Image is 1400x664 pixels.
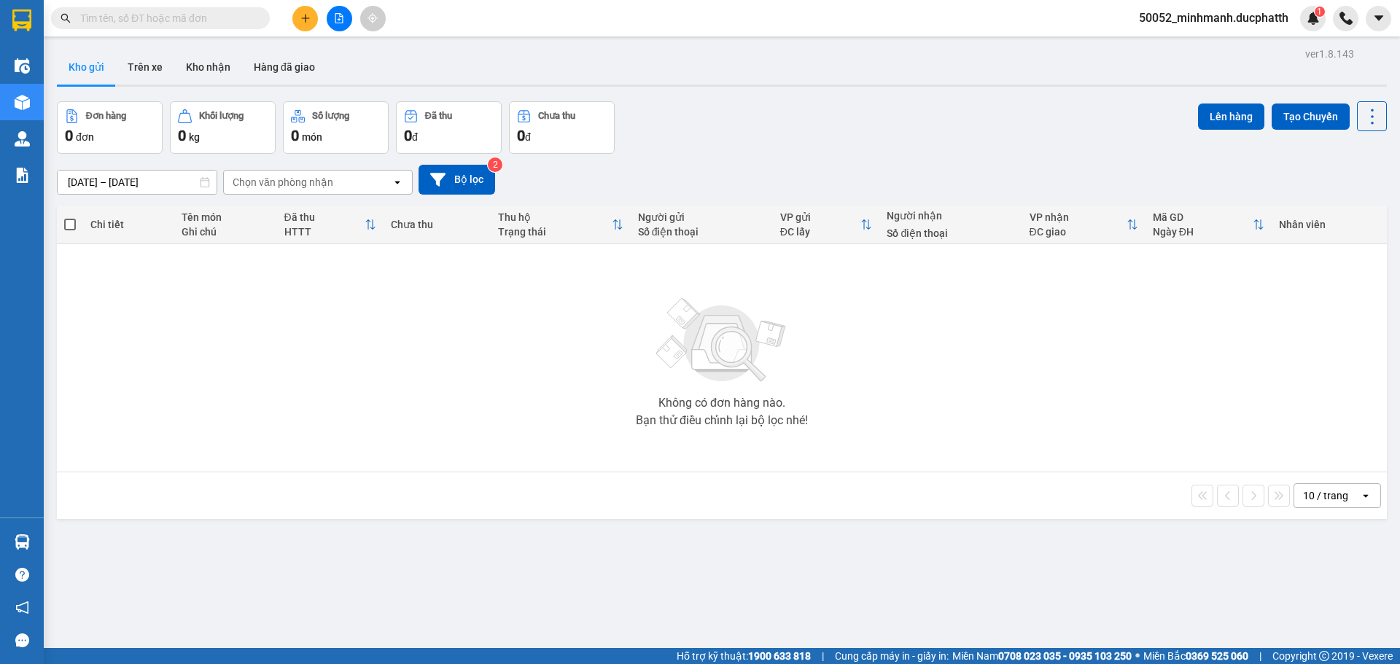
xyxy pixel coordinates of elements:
button: Tạo Chuyến [1272,103,1350,130]
span: 0 [404,127,412,144]
div: Nhân viên [1279,219,1380,230]
span: 0 [65,127,73,144]
span: aim [367,13,378,23]
span: | [1259,648,1261,664]
sup: 2 [488,157,502,172]
span: notification [15,601,29,614]
img: phone-icon [1339,12,1353,25]
img: logo-vxr [12,9,31,31]
div: Chọn văn phòng nhận [233,175,333,190]
span: plus [300,13,311,23]
div: VP nhận [1030,211,1127,223]
span: kg [189,131,200,143]
button: caret-down [1366,6,1391,31]
span: file-add [334,13,344,23]
span: question-circle [15,568,29,582]
svg: open [1360,490,1372,501]
div: Đơn hàng [86,111,126,121]
div: HTTT [284,226,365,238]
div: Không có đơn hàng nào. [658,397,785,409]
span: caret-down [1372,12,1385,25]
button: aim [360,6,386,31]
div: Đã thu [425,111,452,121]
button: Hàng đã giao [242,50,327,85]
strong: 0708 023 035 - 0935 103 250 [998,650,1132,662]
div: ĐC giao [1030,226,1127,238]
th: Toggle SortBy [773,206,880,244]
div: Chưa thu [538,111,575,121]
span: 1 [1317,7,1322,17]
span: Cung cấp máy in - giấy in: [835,648,949,664]
div: Bạn thử điều chỉnh lại bộ lọc nhé! [636,415,808,426]
img: warehouse-icon [15,58,30,74]
img: icon-new-feature [1307,12,1320,25]
button: file-add [327,6,352,31]
div: Người gửi [638,211,766,223]
input: Tìm tên, số ĐT hoặc mã đơn [80,10,252,26]
span: | [822,648,824,664]
span: 50052_minhmanh.ducphatth [1127,9,1300,27]
div: Chưa thu [391,219,483,230]
img: svg+xml;base64,PHN2ZyBjbGFzcz0ibGlzdC1wbHVnX19zdmciIHhtbG5zPSJodHRwOi8vd3d3LnczLm9yZy8yMDAwL3N2Zy... [649,289,795,391]
img: warehouse-icon [15,534,30,550]
div: Tên món [182,211,270,223]
button: Kho gửi [57,50,116,85]
button: Lên hàng [1198,103,1264,130]
div: Số điện thoại [638,226,766,238]
button: Khối lượng0kg [170,101,276,154]
button: Chưa thu0đ [509,101,615,154]
img: warehouse-icon [15,131,30,147]
button: plus [292,6,318,31]
input: Select a date range. [58,171,217,194]
th: Toggle SortBy [1022,206,1146,244]
div: VP gửi [780,211,861,223]
div: Ngày ĐH [1153,226,1253,238]
span: đơn [76,131,94,143]
div: Số lượng [312,111,349,121]
div: Thu hộ [498,211,612,223]
button: Đơn hàng0đơn [57,101,163,154]
span: 0 [291,127,299,144]
span: Hỗ trợ kỹ thuật: [677,648,811,664]
div: Khối lượng [199,111,244,121]
button: Đã thu0đ [396,101,502,154]
div: Mã GD [1153,211,1253,223]
span: đ [525,131,531,143]
svg: open [392,176,403,188]
div: Người nhận [887,210,1014,222]
div: Số điện thoại [887,227,1014,239]
div: Đã thu [284,211,365,223]
div: Trạng thái [498,226,612,238]
div: ver 1.8.143 [1305,46,1354,62]
span: ⚪️ [1135,653,1140,659]
button: Kho nhận [174,50,242,85]
span: message [15,633,29,647]
th: Toggle SortBy [1146,206,1272,244]
div: 10 / trang [1303,488,1348,503]
div: Chi tiết [90,219,166,230]
img: warehouse-icon [15,95,30,110]
th: Toggle SortBy [491,206,631,244]
span: 0 [517,127,525,144]
div: ĐC lấy [780,226,861,238]
span: món [302,131,322,143]
span: Miền Bắc [1143,648,1248,664]
th: Toggle SortBy [277,206,384,244]
span: search [61,13,71,23]
span: Miền Nam [952,648,1132,664]
img: solution-icon [15,168,30,183]
div: Ghi chú [182,226,270,238]
button: Bộ lọc [419,165,495,195]
span: 0 [178,127,186,144]
button: Số lượng0món [283,101,389,154]
sup: 1 [1315,7,1325,17]
button: Trên xe [116,50,174,85]
strong: 1900 633 818 [748,650,811,662]
span: đ [412,131,418,143]
span: copyright [1319,651,1329,661]
strong: 0369 525 060 [1186,650,1248,662]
